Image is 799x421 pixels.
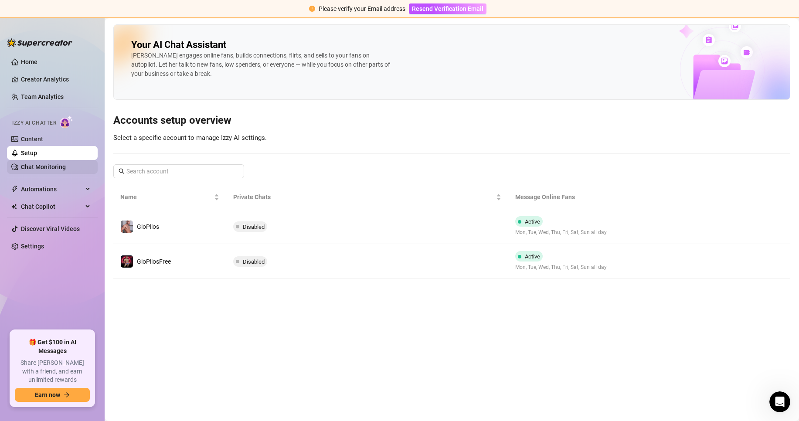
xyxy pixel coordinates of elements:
[262,3,279,20] button: Collapse window
[525,218,540,225] span: Active
[131,51,393,78] div: [PERSON_NAME] engages online fans, builds connections, flirts, and sells to your fans on autopilo...
[515,228,607,237] span: Mon, Tue, Wed, Thu, Fri, Sat, Sun all day
[7,38,72,47] img: logo-BBDzfeDw.svg
[21,72,91,86] a: Creator Analytics
[515,263,607,272] span: Mon, Tue, Wed, Thu, Fri, Sat, Sun all day
[119,168,125,174] span: search
[15,338,90,355] span: 🎁 Get $100 in AI Messages
[113,185,226,209] th: Name
[113,114,790,128] h3: Accounts setup overview
[21,200,83,214] span: Chat Copilot
[6,3,22,20] button: go back
[121,255,133,268] img: GioPilosFree
[131,39,226,51] h2: Your AI Chat Assistant
[15,359,90,384] span: Share [PERSON_NAME] with a friend, and earn unlimited rewards
[319,4,405,14] div: Please verify your Email address
[64,392,70,398] span: arrow-right
[21,58,37,65] a: Home
[12,119,56,127] span: Izzy AI Chatter
[35,391,60,398] span: Earn now
[226,185,508,209] th: Private Chats
[655,10,790,99] img: ai-chatter-content-library-cLFOSyPT.png
[279,3,294,19] div: Close
[60,115,73,128] img: AI Chatter
[11,204,17,210] img: Chat Copilot
[409,3,486,14] button: Resend Verification Email
[243,258,265,265] span: Disabled
[21,225,80,232] a: Discover Viral Videos
[21,163,66,170] a: Chat Monitoring
[21,243,44,250] a: Settings
[525,253,540,260] span: Active
[412,5,483,12] span: Resend Verification Email
[21,136,43,143] a: Content
[113,134,267,142] span: Select a specific account to manage Izzy AI settings.
[137,223,159,230] span: GioPilos
[508,185,696,209] th: Message Online Fans
[309,6,315,12] span: exclamation-circle
[21,182,83,196] span: Automations
[121,221,133,233] img: GioPilos
[233,192,494,202] span: Private Chats
[137,258,171,265] span: GioPilosFree
[11,186,18,193] span: thunderbolt
[243,224,265,230] span: Disabled
[15,388,90,402] button: Earn nowarrow-right
[120,192,212,202] span: Name
[769,391,790,412] iframe: Intercom live chat
[126,166,232,176] input: Search account
[21,149,37,156] a: Setup
[21,93,64,100] a: Team Analytics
